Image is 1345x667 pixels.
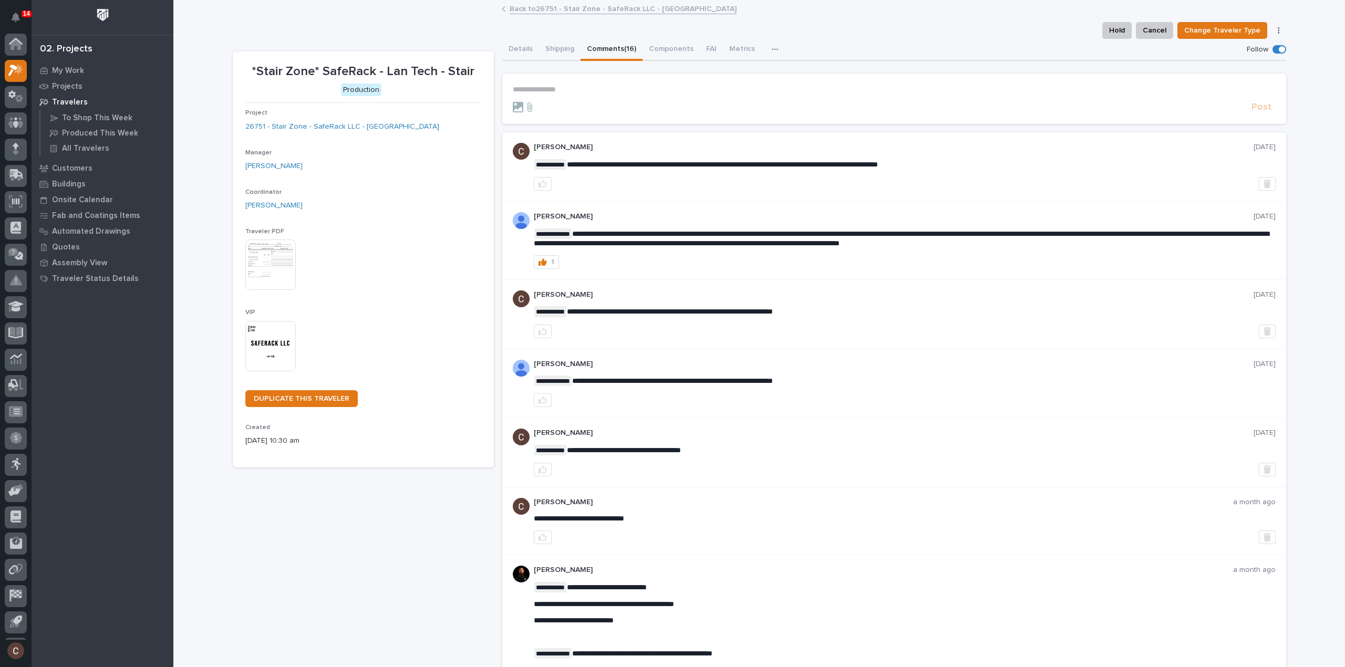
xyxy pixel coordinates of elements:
[13,13,27,29] div: Notifications14
[534,530,552,544] button: like this post
[1254,429,1276,437] p: [DATE]
[1233,498,1276,507] p: a month ago
[32,192,173,207] a: Onsite Calendar
[700,39,723,61] button: FAI
[32,78,173,94] a: Projects
[32,255,173,270] a: Assembly View
[513,143,530,160] img: AGNmyxaji213nCK4JzPdPN3H3CMBhXDSA2tJ_sy3UIa5=s96-c
[52,180,86,189] p: Buildings
[245,189,282,195] span: Coordinator
[32,94,173,110] a: Travelers
[1259,177,1276,191] button: Delete post
[52,258,107,268] p: Assembly View
[40,44,92,55] div: 02. Projects
[341,84,381,97] div: Production
[1143,24,1166,37] span: Cancel
[245,228,284,235] span: Traveler PDF
[245,424,270,431] span: Created
[245,200,303,211] a: [PERSON_NAME]
[245,309,255,316] span: VIP
[32,270,173,286] a: Traveler Status Details
[1254,212,1276,221] p: [DATE]
[534,498,1233,507] p: [PERSON_NAME]
[1259,325,1276,338] button: Delete post
[534,177,552,191] button: like this post
[534,143,1254,152] p: [PERSON_NAME]
[93,5,112,25] img: Workspace Logo
[1254,290,1276,299] p: [DATE]
[62,144,109,153] p: All Travelers
[513,498,530,515] img: AGNmyxaji213nCK4JzPdPN3H3CMBhXDSA2tJ_sy3UIa5=s96-c
[502,39,539,61] button: Details
[62,129,138,138] p: Produced This Week
[245,64,481,79] p: *Stair Zone* SafeRack - Lan Tech - Stair
[52,274,139,284] p: Traveler Status Details
[32,239,173,255] a: Quotes
[245,110,267,116] span: Project
[52,195,113,205] p: Onsite Calendar
[1102,22,1132,39] button: Hold
[1184,24,1260,37] span: Change Traveler Type
[513,429,530,445] img: AGNmyxaji213nCK4JzPdPN3H3CMBhXDSA2tJ_sy3UIa5=s96-c
[534,429,1254,437] p: [PERSON_NAME]
[534,290,1254,299] p: [PERSON_NAME]
[52,164,92,173] p: Customers
[52,66,84,76] p: My Work
[245,435,481,446] p: [DATE] 10:30 am
[245,390,358,407] a: DUPLICATE THIS TRAVELER
[5,6,27,28] button: Notifications
[32,207,173,223] a: Fab and Coatings Items
[23,10,30,17] p: 14
[5,640,27,662] button: users-avatar
[52,98,88,107] p: Travelers
[32,223,173,239] a: Automated Drawings
[534,255,559,269] button: 1
[1233,566,1276,575] p: a month ago
[534,360,1254,369] p: [PERSON_NAME]
[52,211,140,221] p: Fab and Coatings Items
[539,39,581,61] button: Shipping
[245,121,439,132] a: 26751 - Stair Zone - SafeRack LLC - [GEOGRAPHIC_DATA]
[1136,22,1173,39] button: Cancel
[534,325,552,338] button: like this post
[254,395,349,402] span: DUPLICATE THIS TRAVELER
[1109,24,1125,37] span: Hold
[581,39,643,61] button: Comments (16)
[52,227,130,236] p: Automated Drawings
[40,126,173,140] a: Produced This Week
[513,212,530,229] img: AOh14GjpcA6ydKGAvwfezp8OhN30Q3_1BHk5lQOeczEvCIoEuGETHm2tT-JUDAHyqffuBe4ae2BInEDZwLlH3tcCd_oYlV_i4...
[32,160,173,176] a: Customers
[52,243,80,252] p: Quotes
[551,258,554,266] div: 1
[1259,463,1276,476] button: Delete post
[513,360,530,377] img: AOh14GjpcA6ydKGAvwfezp8OhN30Q3_1BHk5lQOeczEvCIoEuGETHm2tT-JUDAHyqffuBe4ae2BInEDZwLlH3tcCd_oYlV_i4...
[1259,530,1276,544] button: Delete post
[510,2,737,14] a: Back to26751 - Stair Zone - SafeRack LLC - [GEOGRAPHIC_DATA]
[245,161,303,172] a: [PERSON_NAME]
[40,110,173,125] a: To Shop This Week
[534,566,1233,575] p: [PERSON_NAME]
[513,290,530,307] img: AGNmyxaji213nCK4JzPdPN3H3CMBhXDSA2tJ_sy3UIa5=s96-c
[52,82,82,91] p: Projects
[1247,45,1268,54] p: Follow
[1247,101,1276,113] button: Post
[643,39,700,61] button: Components
[32,62,173,78] a: My Work
[513,566,530,582] img: zmKUmRVDQjmBLfnAs97p
[534,212,1254,221] p: [PERSON_NAME]
[1254,360,1276,369] p: [DATE]
[534,463,552,476] button: like this post
[62,113,132,123] p: To Shop This Week
[32,176,173,192] a: Buildings
[245,150,272,156] span: Manager
[723,39,761,61] button: Metrics
[534,393,552,407] button: like this post
[40,141,173,155] a: All Travelers
[1177,22,1267,39] button: Change Traveler Type
[1251,101,1271,113] span: Post
[1254,143,1276,152] p: [DATE]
